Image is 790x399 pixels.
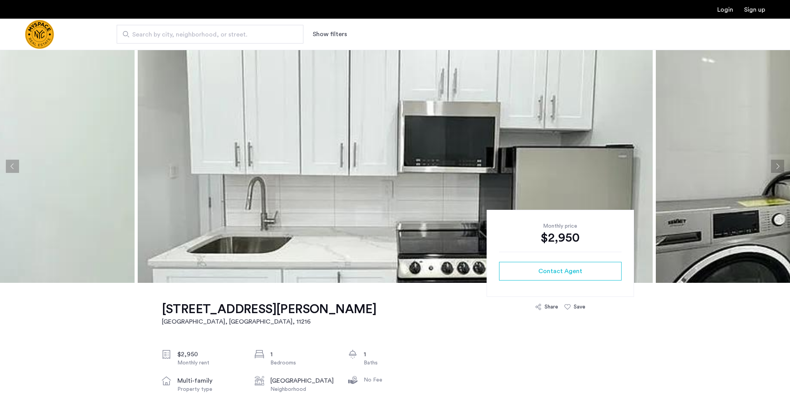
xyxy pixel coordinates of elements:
button: Show or hide filters [313,30,347,39]
div: $2,950 [177,350,243,359]
img: logo [25,20,54,49]
input: Apartment Search [117,25,303,44]
img: apartment [138,50,653,283]
a: Cazamio Logo [25,20,54,49]
div: Monthly rent [177,359,243,367]
div: 1 [270,350,336,359]
h2: [GEOGRAPHIC_DATA], [GEOGRAPHIC_DATA] , 11216 [162,317,377,326]
div: Save [574,303,585,311]
div: Share [545,303,558,311]
div: $2,950 [499,230,622,246]
button: Previous apartment [6,160,19,173]
span: Contact Agent [538,267,582,276]
button: Next apartment [771,160,784,173]
button: button [499,262,622,281]
div: Neighborhood [270,385,336,393]
div: Monthly price [499,222,622,230]
div: Baths [364,359,429,367]
h1: [STREET_ADDRESS][PERSON_NAME] [162,301,377,317]
div: Bedrooms [270,359,336,367]
div: Property type [177,385,243,393]
a: Registration [744,7,765,13]
a: [STREET_ADDRESS][PERSON_NAME][GEOGRAPHIC_DATA], [GEOGRAPHIC_DATA], 11216 [162,301,377,326]
div: multi-family [177,376,243,385]
span: Search by city, neighborhood, or street. [132,30,282,39]
div: 1 [364,350,429,359]
div: [GEOGRAPHIC_DATA] [270,376,336,385]
a: Login [717,7,733,13]
div: No Fee [364,376,429,384]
